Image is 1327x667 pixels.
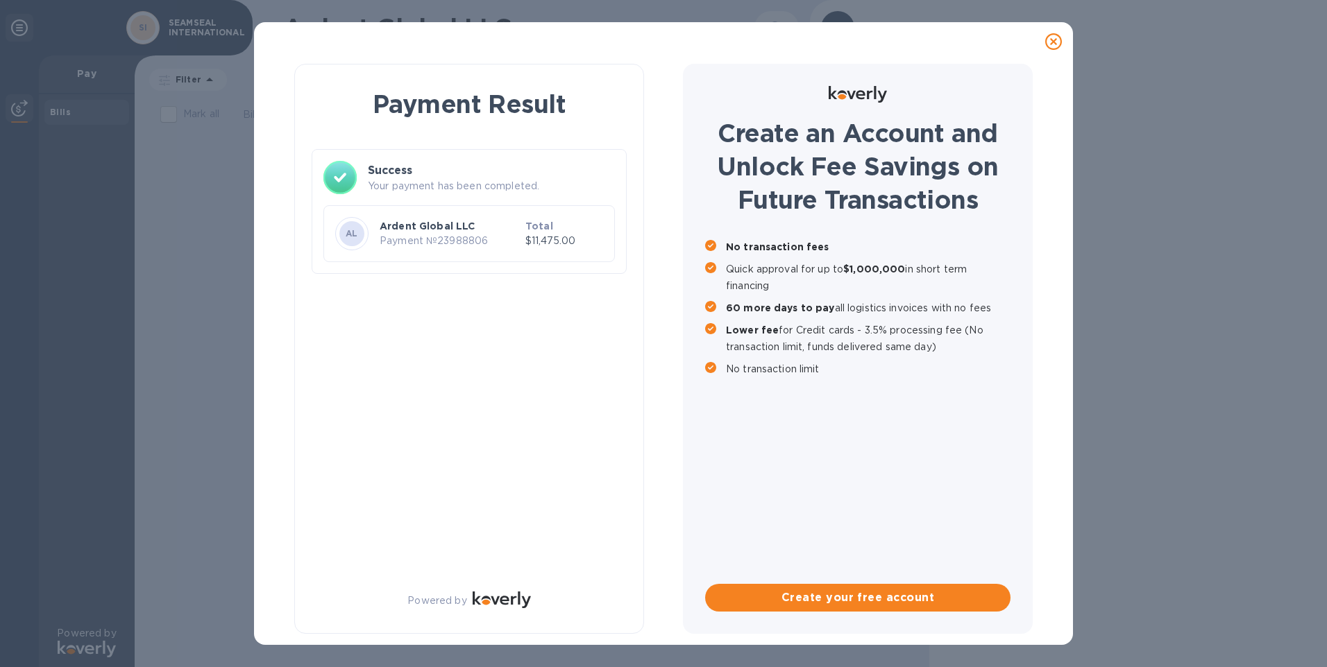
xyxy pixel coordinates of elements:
b: 60 more days to pay [726,302,835,313]
p: Payment № 23988806 [380,234,520,248]
b: AL [346,228,358,239]
img: Logo [473,591,531,608]
h1: Payment Result [317,87,621,121]
h1: Create an Account and Unlock Fee Savings on Future Transactions [705,116,1011,216]
span: Create your free account [716,589,999,606]
b: $1,000,000 [843,263,905,275]
b: No transaction fees [726,241,829,252]
p: Quick approval for up to in short term financing [726,261,1011,294]
b: Lower fee [726,324,779,336]
p: No transaction limit [726,361,1011,377]
p: all logistics invoices with no fees [726,300,1011,316]
p: Your payment has been completed. [368,179,615,193]
h3: Success [368,162,615,179]
p: Ardent Global LLC [380,219,520,233]
button: Create your free account [705,584,1011,612]
img: Logo [829,86,887,103]
p: for Credit cards - 3.5% processing fee (No transaction limit, funds delivered same day) [726,322,1011,355]
p: Powered by [407,594,466,608]
p: $11,475.00 [525,234,603,248]
b: Total [525,220,553,232]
